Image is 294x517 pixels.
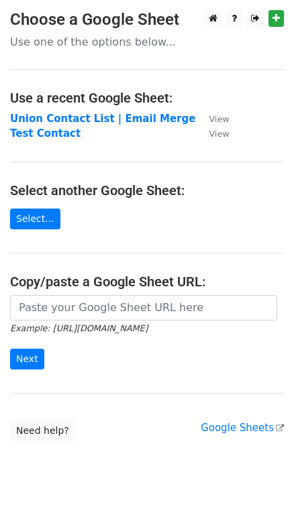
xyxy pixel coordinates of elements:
[10,209,60,229] a: Select...
[10,420,75,441] a: Need help?
[10,274,284,290] h4: Copy/paste a Google Sheet URL:
[10,295,277,321] input: Paste your Google Sheet URL here
[10,113,195,125] a: Union Contact List | Email Merge
[201,422,284,434] a: Google Sheets
[10,127,81,139] a: Test Contact
[10,90,284,106] h4: Use a recent Google Sheet:
[10,182,284,198] h4: Select another Google Sheet:
[209,114,229,124] small: View
[10,10,284,30] h3: Choose a Google Sheet
[10,35,284,49] p: Use one of the options below...
[10,349,44,369] input: Next
[195,113,229,125] a: View
[10,323,148,333] small: Example: [URL][DOMAIN_NAME]
[209,129,229,139] small: View
[195,127,229,139] a: View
